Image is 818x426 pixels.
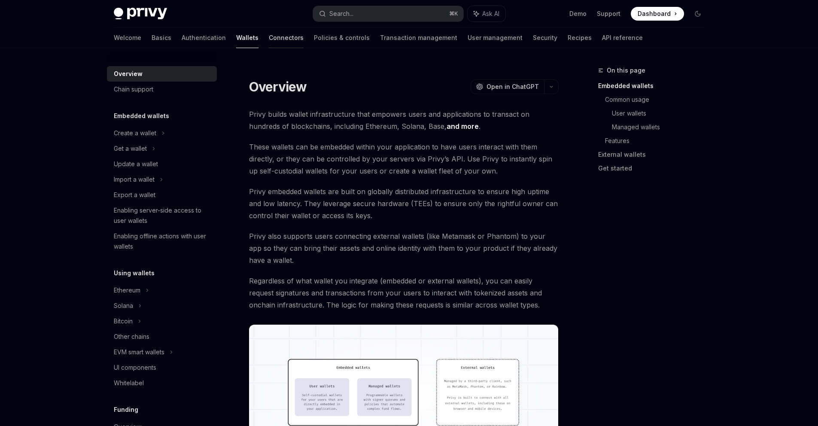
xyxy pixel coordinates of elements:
[114,8,167,20] img: dark logo
[114,268,155,278] h5: Using wallets
[114,231,212,252] div: Enabling offline actions with user wallets
[107,375,217,391] a: Whitelabel
[114,84,153,94] div: Chain support
[107,329,217,344] a: Other chains
[114,190,155,200] div: Export a wallet
[114,347,164,357] div: EVM smart wallets
[114,159,158,169] div: Update a wallet
[107,156,217,172] a: Update a wallet
[114,205,212,226] div: Enabling server-side access to user wallets
[114,128,156,138] div: Create a wallet
[114,316,133,326] div: Bitcoin
[236,27,258,48] a: Wallets
[691,7,705,21] button: Toggle dark mode
[107,228,217,254] a: Enabling offline actions with user wallets
[114,27,141,48] a: Welcome
[114,111,169,121] h5: Embedded wallets
[482,9,499,18] span: Ask AI
[114,285,140,295] div: Ethereum
[313,6,463,21] button: Search...⌘K
[152,27,171,48] a: Basics
[107,66,217,82] a: Overview
[107,360,217,375] a: UI components
[602,27,643,48] a: API reference
[107,203,217,228] a: Enabling server-side access to user wallets
[114,69,143,79] div: Overview
[638,9,671,18] span: Dashboard
[114,143,147,154] div: Get a wallet
[568,27,592,48] a: Recipes
[114,174,155,185] div: Import a wallet
[114,332,149,342] div: Other chains
[468,27,523,48] a: User management
[182,27,226,48] a: Authentication
[269,27,304,48] a: Connectors
[314,27,370,48] a: Policies & controls
[449,10,458,17] span: ⌘ K
[107,187,217,203] a: Export a wallet
[114,362,156,373] div: UI components
[468,6,505,21] button: Ask AI
[380,27,457,48] a: Transaction management
[114,378,144,388] div: Whitelabel
[329,9,353,19] div: Search...
[569,9,587,18] a: Demo
[597,9,620,18] a: Support
[533,27,557,48] a: Security
[114,405,138,415] h5: Funding
[631,7,684,21] a: Dashboard
[107,82,217,97] a: Chain support
[114,301,133,311] div: Solana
